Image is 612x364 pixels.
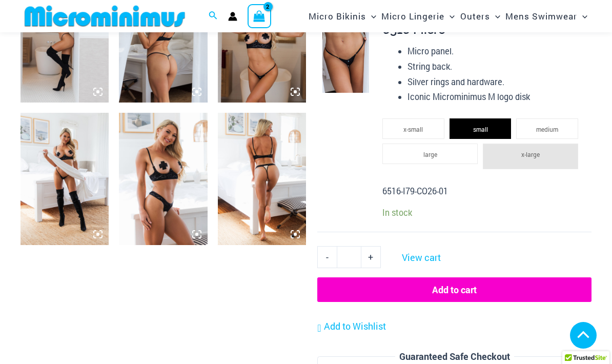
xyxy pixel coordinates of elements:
[366,3,376,29] span: Menu Toggle
[324,320,386,332] span: Add to Wishlist
[407,44,583,59] li: Micro panel.
[577,3,587,29] span: Menu Toggle
[379,3,457,29] a: Micro LingerieMenu ToggleMenu Toggle
[382,144,478,164] li: large
[317,277,591,302] button: Add to cart
[21,113,109,245] img: Nights Fall Silver Leopard 1036 Bra 6516 Micro
[490,3,500,29] span: Menu Toggle
[209,10,218,23] a: Search icon link
[403,125,423,133] span: x-small
[21,5,189,28] img: MM SHOP LOGO FLAT
[317,246,337,268] a: -
[536,125,558,133] span: medium
[450,118,512,139] li: small
[407,74,583,90] li: Silver rings and hardware.
[317,319,385,334] a: Add to Wishlist
[407,89,583,105] li: Iconic Microminimus M logo disk
[398,246,444,265] a: View cart
[473,125,488,133] span: small
[304,2,591,31] nav: Site Navigation
[382,184,583,199] p: 6516-I79-CO26-01
[458,3,503,29] a: OutersMenu ToggleMenu Toggle
[361,246,381,268] a: +
[444,3,455,29] span: Menu Toggle
[460,3,490,29] span: Outers
[228,12,237,21] a: Account icon link
[119,113,207,245] img: Nights Fall Silver Leopard 1036 Bra 6046 Thong
[521,150,540,158] span: x-large
[218,113,306,245] img: Nights Fall Silver Leopard 1036 Bra 6046 Thong
[337,246,361,268] input: Product quantity
[382,207,583,218] p: In stock
[306,3,379,29] a: Micro BikinisMenu ToggleMenu Toggle
[309,3,366,29] span: Micro Bikinis
[516,118,578,139] li: medium
[381,3,444,29] span: Micro Lingerie
[483,144,578,169] li: x-large
[248,4,271,28] a: View Shopping Cart, 2 items
[423,150,437,158] span: large
[503,3,590,29] a: Mens SwimwearMenu ToggleMenu Toggle
[382,118,444,139] li: x-small
[322,23,369,92] img: Nights Fall Silver Leopard 6516 Micro
[505,3,577,29] span: Mens Swimwear
[407,59,583,74] li: String back.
